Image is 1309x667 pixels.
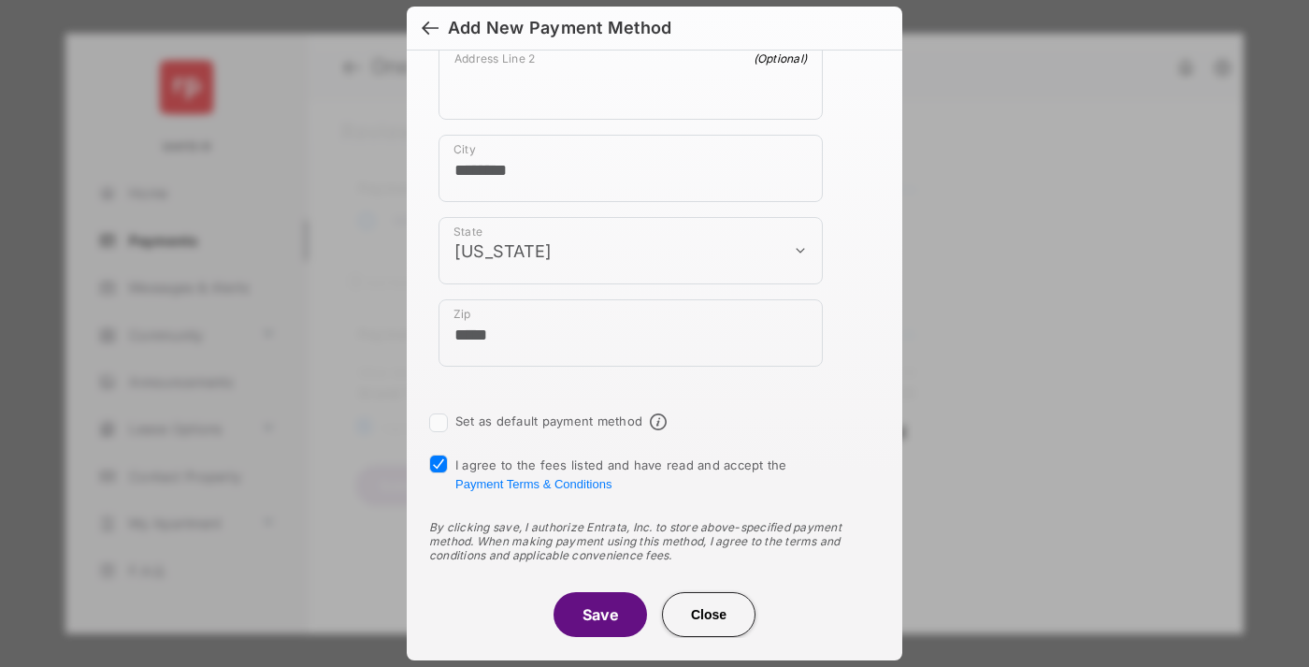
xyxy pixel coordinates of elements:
button: Save [554,592,647,637]
div: By clicking save, I authorize Entrata, Inc. to store above-specified payment method. When making ... [429,520,880,562]
div: Add New Payment Method [448,18,671,38]
div: payment_method_screening[postal_addresses][postalCode] [439,299,823,367]
span: Default payment method info [650,413,667,430]
label: Set as default payment method [455,413,642,428]
button: Close [662,592,755,637]
button: I agree to the fees listed and have read and accept the [455,477,611,491]
div: payment_method_screening[postal_addresses][addressLine2] [439,43,823,120]
div: payment_method_screening[postal_addresses][locality] [439,135,823,202]
span: I agree to the fees listed and have read and accept the [455,457,787,491]
div: payment_method_screening[postal_addresses][administrativeArea] [439,217,823,284]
